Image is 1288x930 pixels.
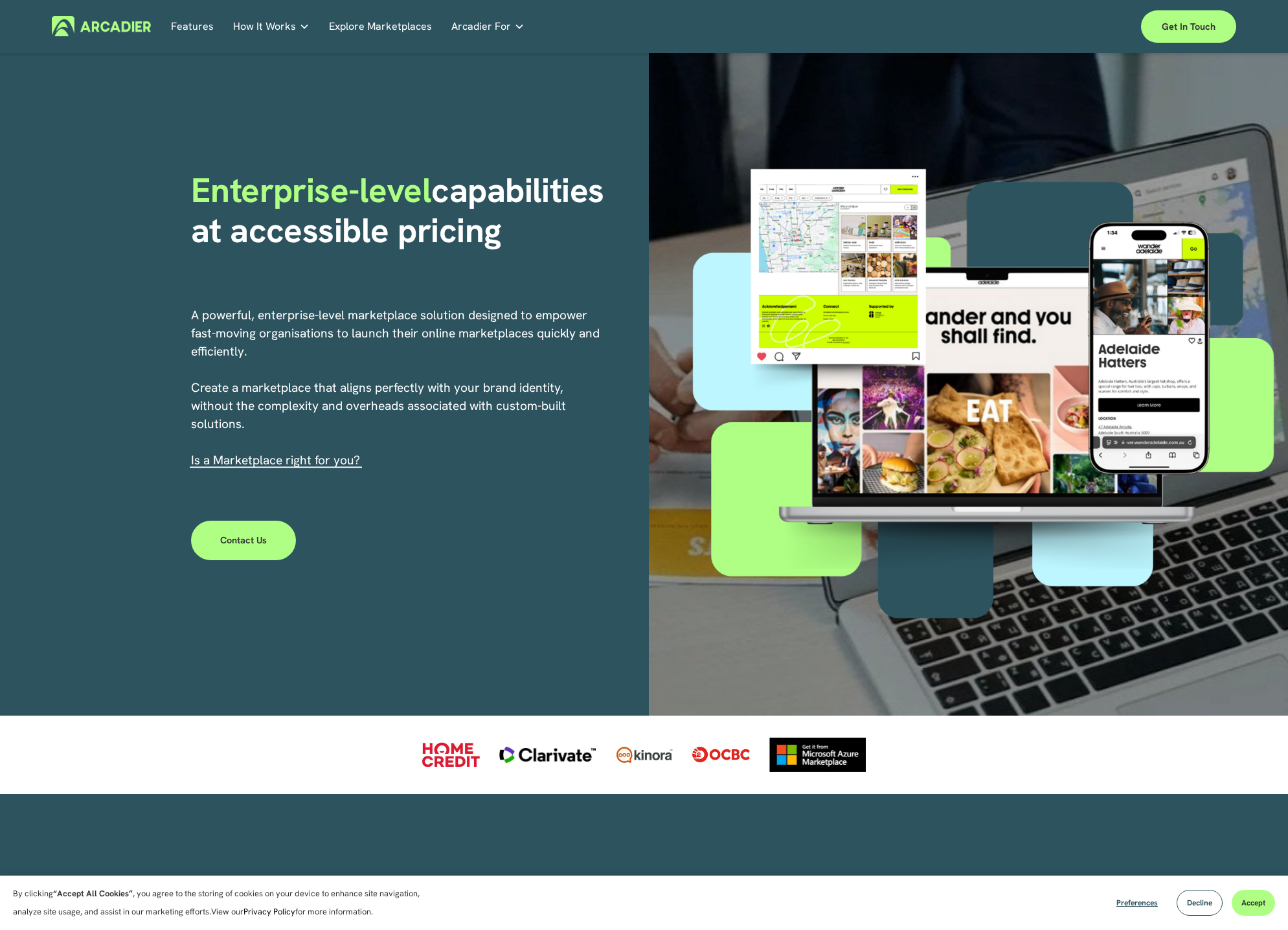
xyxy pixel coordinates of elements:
[171,16,214,36] a: Features
[243,906,295,917] a: Privacy Policy
[194,452,360,468] a: s a Marketplace right for you?
[191,168,613,253] strong: capabilities at accessible pricing
[1107,890,1168,916] button: Preferences
[191,452,360,468] span: I
[1223,868,1288,930] iframe: Chat Widget
[451,17,511,36] span: Arcadier For
[233,17,296,36] span: How It Works
[1116,898,1158,908] span: Preferences
[53,888,133,899] strong: “Accept All Cookies”
[451,16,525,36] a: folder dropdown
[52,16,151,36] img: Arcadier
[13,885,434,921] p: By clicking , you agree to the storing of cookies on your device to enhance site navigation, anal...
[461,874,826,901] strong: Enterprise-Grade Marketplace Platform
[1177,890,1223,916] button: Decline
[191,521,297,560] a: Contact Us
[1141,10,1236,43] a: Get in touch
[191,306,602,470] p: A powerful, enterprise-level marketplace solution designed to empower fast-moving organisations t...
[329,16,432,36] a: Explore Marketplaces
[233,16,310,36] a: folder dropdown
[191,168,432,212] span: Enterprise-level
[1187,898,1212,908] span: Decline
